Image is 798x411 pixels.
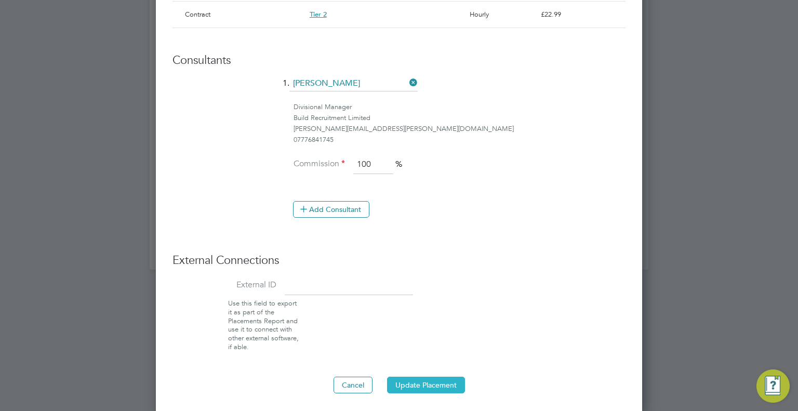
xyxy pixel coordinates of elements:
[172,76,626,102] li: 1.
[294,124,626,135] div: [PERSON_NAME][EMAIL_ADDRESS][PERSON_NAME][DOMAIN_NAME]
[293,201,369,218] button: Add Consultant
[387,377,465,393] button: Update Placement
[334,377,373,393] button: Cancel
[294,113,626,124] div: Build Recruitment Limited
[289,76,418,91] input: Search for...
[294,135,626,145] div: 07776841745
[172,253,626,268] h3: External Connections
[181,6,305,23] div: Contract
[172,280,276,290] label: External ID
[465,6,537,23] div: Hourly
[310,10,327,19] span: Tier 2
[172,53,626,68] h3: Consultants
[756,369,790,403] button: Engage Resource Center
[228,299,299,351] span: Use this field to export it as part of the Placements Report and use it to connect with other ext...
[395,159,402,169] span: %
[537,6,626,23] div: £22.99
[294,102,626,113] div: Divisional Manager
[293,158,345,169] label: Commission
